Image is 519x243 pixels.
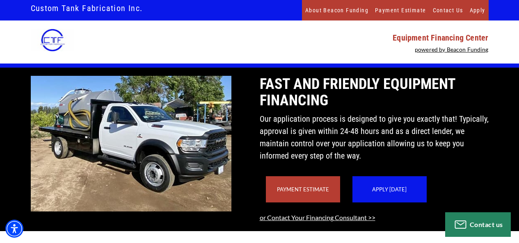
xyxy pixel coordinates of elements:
a: Apply [DATE] [372,186,407,193]
p: Our application process is designed to give you exactly that! Typically, approval is given within... [260,113,489,162]
a: Custom Tank Fabrication Inc. [31,1,143,15]
button: Contact us [445,212,511,237]
a: customtankfabrication.com - open in a new tab [31,139,231,147]
a: or Contact Your Financing Consultant >> [260,213,375,221]
img: logo [31,29,74,51]
div: Accessibility Menu [5,220,23,238]
a: powered by Beacon Funding - open in a new tab [415,46,489,53]
p: Fast and Friendly Equipment Financing [260,76,489,109]
a: Payment Estimate [277,186,329,193]
p: Equipment Financing Center [265,33,489,43]
span: Contact us [470,220,503,228]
